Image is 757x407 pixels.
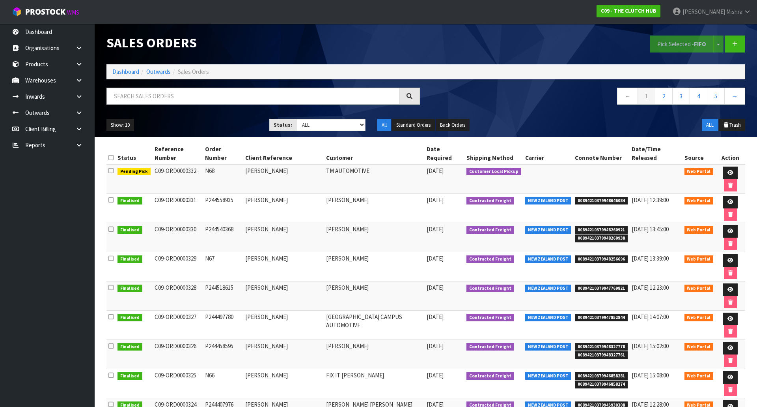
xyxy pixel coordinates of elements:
[525,255,571,263] span: NEW ZEALAND POST
[203,143,243,164] th: Order Number
[466,168,521,176] span: Customer Local Pickup
[106,119,134,131] button: Show: 10
[324,194,425,223] td: [PERSON_NAME]
[684,197,714,205] span: Web Portal
[153,340,203,369] td: C09-ORD0000326
[203,311,243,340] td: P244497780
[715,143,745,164] th: Action
[466,314,514,322] span: Contracted Freight
[243,369,324,398] td: [PERSON_NAME]
[632,225,669,233] span: [DATE] 13:45:00
[575,381,628,388] span: 00894210379946858274
[203,194,243,223] td: P244558935
[377,119,391,131] button: All
[153,281,203,311] td: C09-ORD0000328
[116,143,153,164] th: Status
[466,226,514,234] span: Contracted Freight
[324,164,425,194] td: TM AUTOMOTIVE
[682,8,725,15] span: [PERSON_NAME]
[617,88,638,105] a: ←
[427,342,444,350] span: [DATE]
[25,7,65,17] span: ProStock
[324,281,425,311] td: [PERSON_NAME]
[632,255,669,262] span: [DATE] 13:39:00
[425,143,464,164] th: Date Required
[464,143,523,164] th: Shipping Method
[324,369,425,398] td: FIX IT [PERSON_NAME]
[117,372,142,380] span: Finalised
[707,88,725,105] a: 5
[117,314,142,322] span: Finalised
[427,167,444,174] span: [DATE]
[153,223,203,252] td: C09-ORD0000330
[690,88,707,105] a: 4
[525,285,571,293] span: NEW ZEALAND POST
[575,351,628,359] span: 00894210379948327761
[243,194,324,223] td: [PERSON_NAME]
[655,88,673,105] a: 2
[243,252,324,281] td: [PERSON_NAME]
[274,122,292,128] strong: Status:
[630,143,682,164] th: Date/Time Released
[575,285,628,293] span: 00894210379947769821
[427,196,444,204] span: [DATE]
[203,252,243,281] td: N67
[575,197,628,205] span: 00894210379948646084
[436,119,470,131] button: Back Orders
[684,168,714,176] span: Web Portal
[466,197,514,205] span: Contracted Freight
[575,343,628,351] span: 00894210379948327778
[178,68,209,75] span: Sales Orders
[153,194,203,223] td: C09-ORD0000331
[525,226,571,234] span: NEW ZEALAND POST
[573,143,630,164] th: Connote Number
[243,164,324,194] td: [PERSON_NAME]
[650,36,714,53] button: Pick Selected -FIFO
[719,119,745,131] button: Trash
[153,143,203,164] th: Reference Number
[575,314,628,322] span: 00894210379947852844
[243,281,324,311] td: [PERSON_NAME]
[427,284,444,291] span: [DATE]
[684,314,714,322] span: Web Portal
[466,285,514,293] span: Contracted Freight
[724,88,745,105] a: →
[112,68,139,75] a: Dashboard
[523,143,573,164] th: Carrier
[203,223,243,252] td: P244540368
[146,68,171,75] a: Outwards
[525,314,571,322] span: NEW ZEALAND POST
[203,164,243,194] td: N68
[203,369,243,398] td: N66
[466,372,514,380] span: Contracted Freight
[682,143,716,164] th: Source
[117,343,142,351] span: Finalised
[525,343,571,351] span: NEW ZEALAND POST
[153,164,203,194] td: C09-ORD0000332
[117,226,142,234] span: Finalised
[684,343,714,351] span: Web Portal
[601,8,656,14] strong: C09 - THE CLUTCH HUB
[575,372,628,380] span: 00894210379946858281
[427,313,444,321] span: [DATE]
[106,88,399,105] input: Search sales orders
[632,342,669,350] span: [DATE] 15:02:00
[117,285,142,293] span: Finalised
[525,197,571,205] span: NEW ZEALAND POST
[324,252,425,281] td: [PERSON_NAME]
[597,5,660,17] a: C09 - THE CLUTCH HUB
[684,285,714,293] span: Web Portal
[427,255,444,262] span: [DATE]
[203,281,243,311] td: P244518615
[684,226,714,234] span: Web Portal
[392,119,435,131] button: Standard Orders
[117,197,142,205] span: Finalised
[432,88,745,107] nav: Page navigation
[726,8,742,15] span: Mishra
[466,255,514,263] span: Contracted Freight
[525,372,571,380] span: NEW ZEALAND POST
[153,252,203,281] td: C09-ORD0000329
[427,225,444,233] span: [DATE]
[466,343,514,351] span: Contracted Freight
[694,40,706,48] strong: FIFO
